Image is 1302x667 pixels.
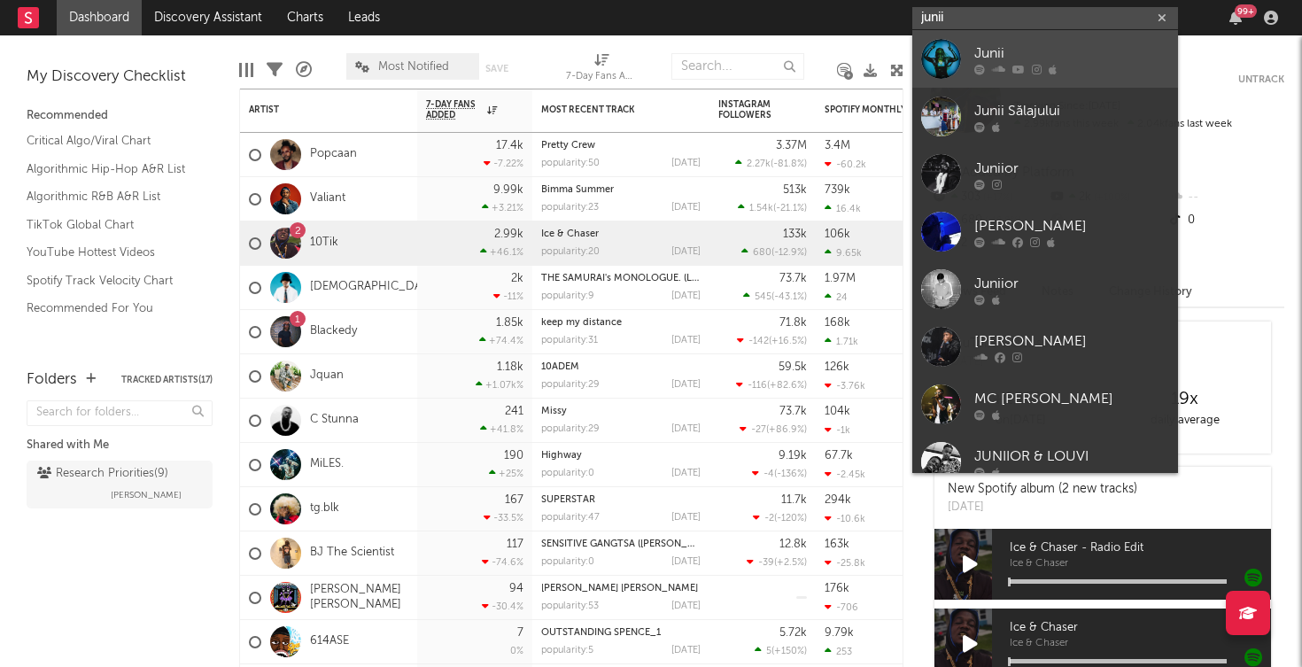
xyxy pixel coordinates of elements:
[825,601,858,613] div: -706
[310,236,338,251] a: 10Tik
[825,627,854,639] div: 9.79k
[249,105,382,115] div: Artist
[974,446,1169,467] div: JUNIIOR & LOUVI
[825,450,853,461] div: 67.7k
[27,243,195,262] a: YouTube Hottest Videos
[27,131,195,151] a: Critical Algo/Viral Chart
[1010,617,1271,639] span: Ice & Chaser
[541,646,593,655] div: popularity: 5
[671,557,701,567] div: [DATE]
[27,105,213,127] div: Recommended
[766,647,771,656] span: 5
[736,379,807,391] div: ( )
[825,336,858,347] div: 1.71k
[1010,538,1271,559] span: Ice & Chaser - Radio Edit
[378,61,449,73] span: Most Notified
[505,406,523,417] div: 241
[912,318,1178,376] a: [PERSON_NAME]
[974,100,1169,121] div: Junii Sălajului
[753,248,771,258] span: 680
[517,627,523,639] div: 7
[310,147,357,162] a: Popcaan
[310,546,394,561] a: BJ The Scientist
[779,317,807,329] div: 71.8k
[310,457,344,472] a: MiLES.
[482,556,523,568] div: -74.6 %
[755,292,771,302] span: 545
[541,362,701,372] div: 10ADEM
[671,336,701,345] div: [DATE]
[541,318,622,328] a: keep my distance
[912,376,1178,433] a: MC [PERSON_NAME]
[541,185,701,195] div: Bimma Summer
[267,44,283,96] div: Filters
[310,324,357,339] a: Blackedy
[494,229,523,240] div: 2.99k
[541,584,701,593] div: Evelyn Evelyn
[825,583,849,594] div: 176k
[771,337,804,346] span: +16.5 %
[779,539,807,550] div: 12.8k
[974,158,1169,179] div: Juniior
[510,647,523,656] div: 0 %
[310,501,339,516] a: tg.blk
[310,634,349,649] a: 614ASE
[541,247,600,257] div: popularity: 20
[541,203,599,213] div: popularity: 23
[671,380,701,390] div: [DATE]
[755,645,807,656] div: ( )
[496,317,523,329] div: 1.85k
[825,380,865,392] div: -3.76k
[735,158,807,169] div: ( )
[763,469,774,479] span: -4
[489,468,523,479] div: +25 %
[497,361,523,373] div: 1.18k
[777,469,804,479] span: -136 %
[777,514,804,524] span: -120 %
[541,336,598,345] div: popularity: 31
[541,318,701,328] div: keep my distance
[296,44,312,96] div: A&R Pipeline
[825,203,861,214] div: 16.4k
[912,433,1178,491] a: JUNIIOR & LOUVI
[1103,410,1267,431] div: daily average
[774,248,804,258] span: -12.9 %
[1235,4,1257,18] div: 99 +
[541,291,594,301] div: popularity: 9
[541,628,661,638] a: OUTSTANDING SPENCE_1
[825,229,850,240] div: 106k
[671,53,804,80] input: Search...
[751,425,766,435] span: -27
[480,246,523,258] div: +46.1 %
[476,379,523,391] div: +1.07k %
[825,469,865,480] div: -2.45k
[974,388,1169,409] div: MC [PERSON_NAME]
[27,215,195,235] a: TikTok Global Chart
[511,273,523,284] div: 2k
[121,376,213,384] button: Tracked Artists(17)
[1229,11,1242,25] button: 99+
[671,469,701,478] div: [DATE]
[825,361,849,373] div: 126k
[504,450,523,461] div: 190
[541,628,701,638] div: OUTSTANDING SPENCE_1
[541,229,599,239] a: Ice & Chaser
[912,88,1178,145] a: Junii Sălajului
[825,105,957,115] div: Spotify Monthly Listeners
[239,44,253,96] div: Edit Columns
[769,425,804,435] span: +86.9 %
[1166,209,1284,232] div: 0
[111,485,182,506] span: [PERSON_NAME]
[541,451,582,461] a: Highway
[482,601,523,612] div: -30.4 %
[482,202,523,213] div: +3.21 %
[541,424,600,434] div: popularity: 29
[310,368,344,384] a: Jquan
[738,202,807,213] div: ( )
[426,99,483,120] span: 7-Day Fans Added
[776,204,804,213] span: -21.1 %
[671,513,701,523] div: [DATE]
[825,424,850,436] div: -1k
[825,317,850,329] div: 168k
[912,260,1178,318] a: Juniior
